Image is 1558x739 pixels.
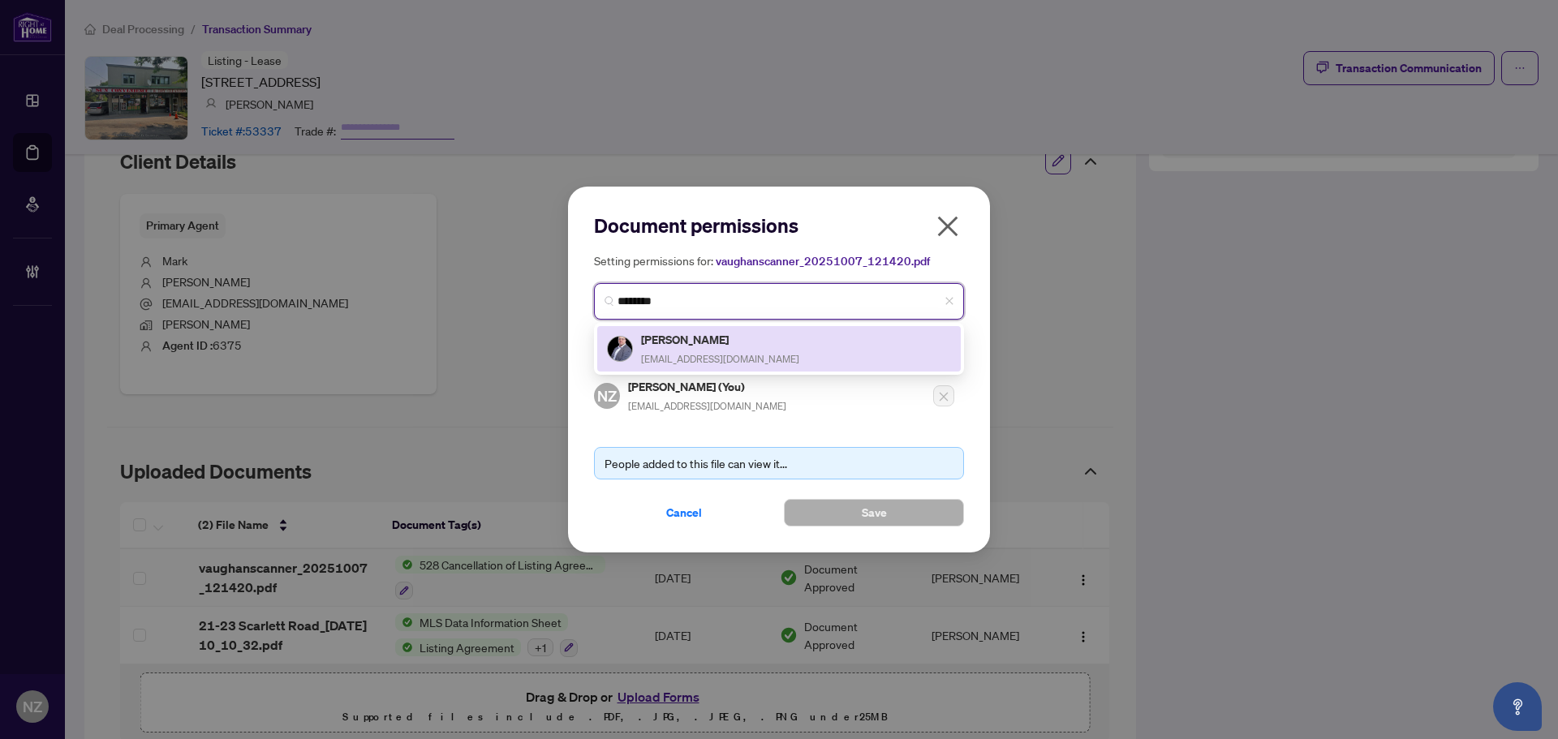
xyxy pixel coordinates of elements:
[945,296,954,306] span: close
[784,499,964,526] button: Save
[605,454,953,472] div: People added to this file can view it...
[628,400,786,412] span: [EMAIL_ADDRESS][DOMAIN_NAME]
[597,385,617,407] span: NZ
[716,254,930,269] span: vaughanscanner_20251007_121420.pdf
[641,353,799,365] span: [EMAIL_ADDRESS][DOMAIN_NAME]
[594,213,964,238] h2: Document permissions
[1493,682,1542,731] button: Open asap
[594,251,964,270] h5: Setting permissions for:
[666,500,702,526] span: Cancel
[628,377,786,396] h5: [PERSON_NAME] (You)
[594,499,774,526] button: Cancel
[608,337,632,361] img: Profile Icon
[605,296,614,306] img: search_icon
[935,213,961,239] span: close
[641,330,799,349] h5: [PERSON_NAME]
